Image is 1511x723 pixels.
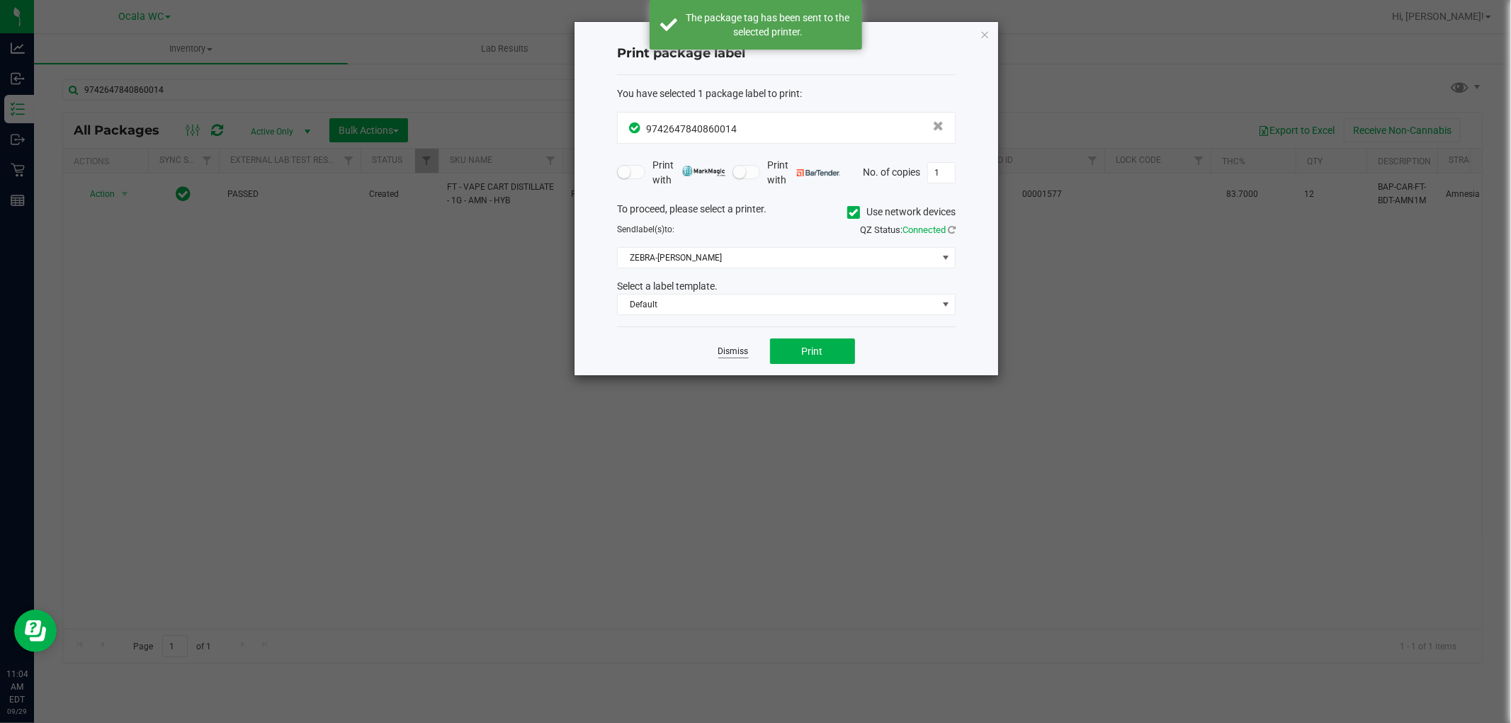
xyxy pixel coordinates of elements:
[606,279,966,294] div: Select a label template.
[617,45,956,63] h4: Print package label
[802,346,823,357] span: Print
[860,224,956,235] span: QZ Status:
[606,202,966,223] div: To proceed, please select a printer.
[652,158,725,188] span: Print with
[617,86,956,101] div: :
[770,338,855,364] button: Print
[646,123,737,135] span: 9742647840860014
[847,205,956,220] label: Use network devices
[618,248,937,268] span: ZEBRA-[PERSON_NAME]
[863,166,920,177] span: No. of copies
[618,295,937,314] span: Default
[718,346,749,358] a: Dismiss
[617,88,800,99] span: You have selected 1 package label to print
[636,224,664,234] span: label(s)
[629,120,643,135] span: In Sync
[685,11,851,39] div: The package tag has been sent to the selected printer.
[682,166,725,176] img: mark_magic_cybra.png
[797,169,840,176] img: bartender.png
[617,224,674,234] span: Send to:
[14,610,57,652] iframe: Resource center
[767,158,840,188] span: Print with
[902,224,946,235] span: Connected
